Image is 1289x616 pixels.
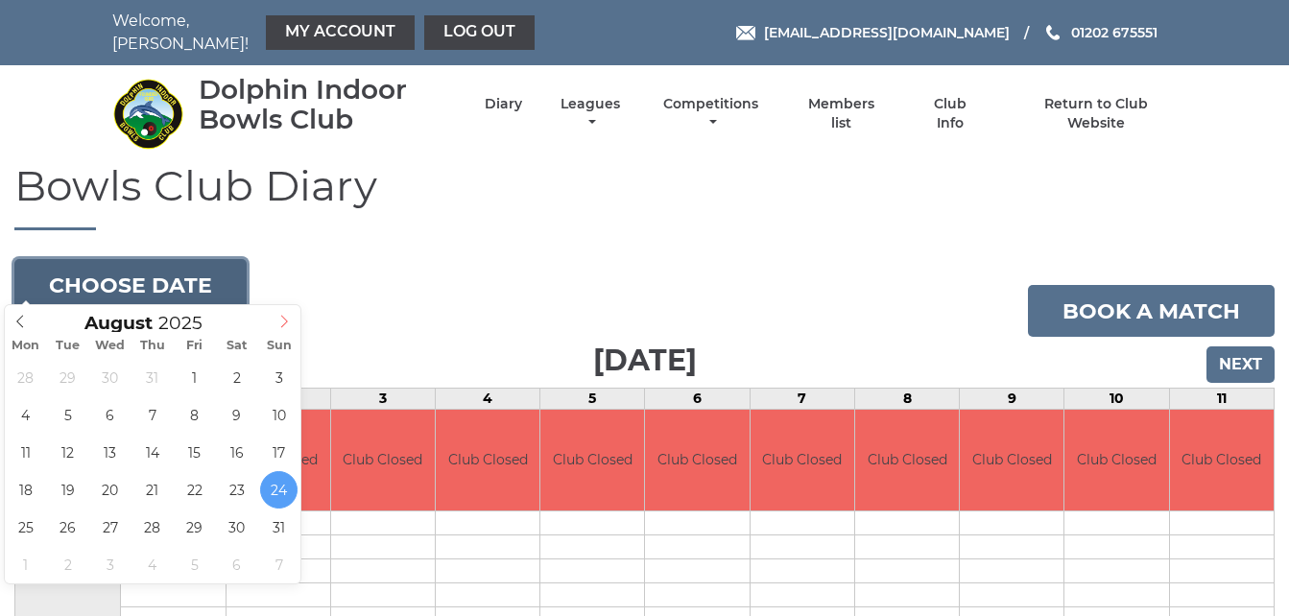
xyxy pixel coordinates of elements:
span: August 27, 2025 [91,509,129,546]
input: Scroll to increment [153,312,227,334]
span: August 2, 2025 [218,359,255,396]
span: August 7, 2025 [133,396,171,434]
img: Email [736,26,755,40]
td: Club Closed [645,410,749,510]
a: Club Info [919,95,982,132]
td: 5 [540,389,645,410]
input: Next [1206,346,1275,383]
span: Sun [258,340,300,352]
span: August 12, 2025 [49,434,86,471]
span: August 15, 2025 [176,434,213,471]
span: August 25, 2025 [7,509,44,546]
td: Club Closed [331,410,435,510]
img: Phone us [1046,25,1060,40]
span: August 6, 2025 [91,396,129,434]
span: August 21, 2025 [133,471,171,509]
td: 7 [750,389,854,410]
span: Tue [47,340,89,352]
span: August 16, 2025 [218,434,255,471]
td: 9 [960,389,1064,410]
td: Club Closed [960,410,1063,510]
span: July 28, 2025 [7,359,44,396]
span: August 28, 2025 [133,509,171,546]
td: 11 [1169,389,1274,410]
span: August 30, 2025 [218,509,255,546]
span: August 9, 2025 [218,396,255,434]
div: Dolphin Indoor Bowls Club [199,75,451,134]
td: 3 [330,389,435,410]
a: Email [EMAIL_ADDRESS][DOMAIN_NAME] [736,22,1010,43]
span: August 29, 2025 [176,509,213,546]
td: 10 [1064,389,1169,410]
td: Club Closed [1064,410,1168,510]
span: August 10, 2025 [260,396,298,434]
a: Return to Club Website [1014,95,1177,132]
span: July 29, 2025 [49,359,86,396]
span: September 3, 2025 [91,546,129,583]
span: August 4, 2025 [7,396,44,434]
span: July 31, 2025 [133,359,171,396]
h1: Bowls Club Diary [14,162,1275,230]
a: Diary [485,95,522,113]
a: Competitions [659,95,764,132]
span: August 8, 2025 [176,396,213,434]
span: September 5, 2025 [176,546,213,583]
span: Wed [89,340,131,352]
td: Club Closed [1170,410,1274,510]
a: My Account [266,15,415,50]
span: September 6, 2025 [218,546,255,583]
span: August 3, 2025 [260,359,298,396]
button: Choose date [14,259,247,311]
span: August 5, 2025 [49,396,86,434]
span: July 30, 2025 [91,359,129,396]
td: Club Closed [751,410,854,510]
span: August 1, 2025 [176,359,213,396]
td: Club Closed [540,410,644,510]
span: August 24, 2025 [260,471,298,509]
span: August 31, 2025 [260,509,298,546]
span: September 1, 2025 [7,546,44,583]
span: August 19, 2025 [49,471,86,509]
a: Members list [797,95,885,132]
span: August 14, 2025 [133,434,171,471]
span: August 18, 2025 [7,471,44,509]
span: [EMAIL_ADDRESS][DOMAIN_NAME] [764,24,1010,41]
span: Scroll to increment [84,315,153,333]
td: 8 [854,389,959,410]
span: August 17, 2025 [260,434,298,471]
span: September 7, 2025 [260,546,298,583]
a: Book a match [1028,285,1275,337]
span: August 23, 2025 [218,471,255,509]
a: Leagues [556,95,625,132]
span: Fri [174,340,216,352]
span: August 22, 2025 [176,471,213,509]
td: Club Closed [855,410,959,510]
span: August 13, 2025 [91,434,129,471]
span: Mon [5,340,47,352]
a: Phone us 01202 675551 [1043,22,1158,43]
a: Log out [424,15,535,50]
td: 4 [436,389,540,410]
span: August 11, 2025 [7,434,44,471]
span: August 20, 2025 [91,471,129,509]
span: 01202 675551 [1071,24,1158,41]
span: September 2, 2025 [49,546,86,583]
span: September 4, 2025 [133,546,171,583]
td: Club Closed [436,410,539,510]
img: Dolphin Indoor Bowls Club [112,78,184,150]
nav: Welcome, [PERSON_NAME]! [112,10,539,56]
span: August 26, 2025 [49,509,86,546]
span: Sat [216,340,258,352]
span: Thu [131,340,174,352]
td: 6 [645,389,750,410]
